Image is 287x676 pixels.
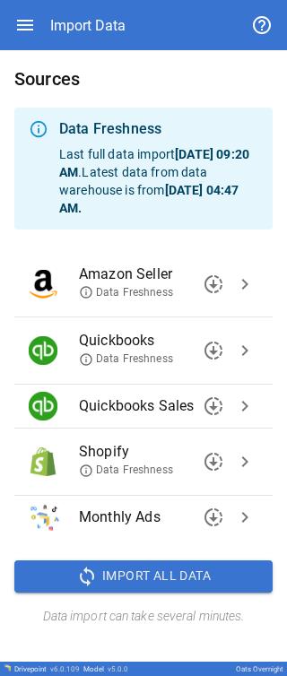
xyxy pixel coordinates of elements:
[203,451,224,472] span: downloading
[59,145,258,217] p: Last full data import . Latest data from data warehouse is from
[79,285,173,300] span: Data Freshness
[76,566,98,587] span: sync
[14,607,273,627] h6: Data import can take several minutes.
[203,273,224,295] span: downloading
[203,340,224,361] span: downloading
[14,665,80,673] div: Drivepoint
[59,147,249,179] b: [DATE] 09:20 AM
[203,507,224,528] span: downloading
[50,17,126,34] div: Import Data
[14,560,273,593] button: Import All Data
[50,665,80,673] span: v 6.0.109
[234,451,256,472] span: chevron_right
[236,665,283,673] div: Oats Overnight
[234,395,256,417] span: chevron_right
[4,664,11,672] img: Drivepoint
[29,503,61,532] img: Monthly Ads
[108,665,128,673] span: v 5.0.0
[29,270,57,299] img: Amazon Seller
[79,441,230,463] span: Shopify
[102,565,211,587] span: Import All Data
[234,340,256,361] span: chevron_right
[29,392,57,420] img: Quickbooks Sales
[79,351,173,367] span: Data Freshness
[29,336,57,365] img: Quickbooks
[79,463,173,478] span: Data Freshness
[234,507,256,528] span: chevron_right
[79,395,230,417] span: Quickbooks Sales
[203,395,224,417] span: downloading
[79,264,230,285] span: Amazon Seller
[234,273,256,295] span: chevron_right
[79,507,230,528] span: Monthly Ads
[14,65,273,93] h6: Sources
[59,118,258,140] div: Data Freshness
[83,665,128,673] div: Model
[79,330,230,351] span: Quickbooks
[59,183,239,215] b: [DATE] 04:47 AM .
[29,447,57,476] img: Shopify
